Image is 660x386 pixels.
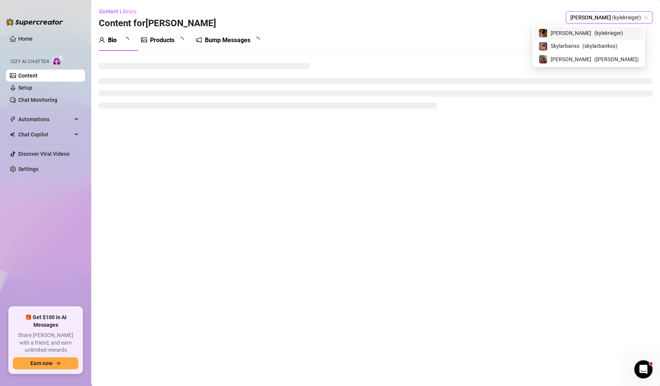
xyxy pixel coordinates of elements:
a: Chat Monitoring [18,97,57,103]
span: notification [196,37,202,43]
span: loading [253,36,260,43]
span: Kyle (kylekrieger) [570,12,648,23]
img: Chat Copilot [10,132,15,137]
span: loading [122,36,129,43]
span: Automations [18,113,72,125]
iframe: Intercom live chat [634,360,652,378]
img: AI Chatter [52,55,64,66]
span: team [644,15,648,20]
span: thunderbolt [10,116,16,122]
a: Discover Viral Videos [18,151,70,157]
span: 🎁 Get $100 in AI Messages [13,314,78,329]
img: logo-BBDzfeDw.svg [6,18,63,26]
div: Bump Messages [205,36,250,45]
span: Content Library [99,8,137,14]
span: picture [141,37,147,43]
span: arrow-right [55,361,61,366]
span: Earn now [30,360,52,366]
span: Share [PERSON_NAME] with a friend, and earn unlimited rewards [13,332,78,354]
div: Bio [108,36,117,45]
a: Settings [18,166,38,172]
span: Chat Copilot [18,128,72,141]
a: Setup [18,85,32,91]
span: user [99,37,105,43]
div: Products [150,36,174,45]
button: Content Library [99,5,143,17]
a: Content [18,73,38,79]
span: Izzy AI Chatter [11,58,49,65]
span: loading [177,36,184,43]
a: Home [18,36,33,42]
button: Earn nowarrow-right [13,357,78,369]
h3: Content for [PERSON_NAME] [99,17,216,30]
